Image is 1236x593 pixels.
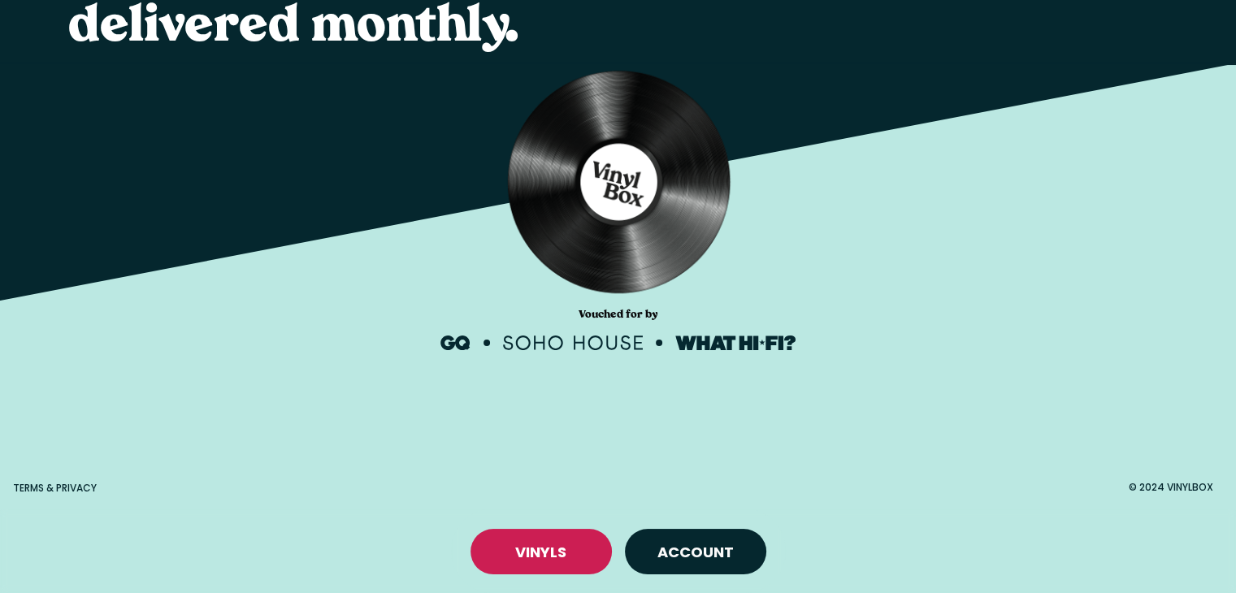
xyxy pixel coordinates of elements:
img: What Hi-Fi [675,335,796,350]
img: Soho House [503,335,643,350]
a: Account [657,542,734,562]
a: Terms & Privacy [13,481,97,495]
img: GQ [440,335,471,350]
div: © 2024 VinylBox [1119,480,1223,495]
a: VINYLS [515,542,566,562]
p: Vouched for by [579,307,657,322]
